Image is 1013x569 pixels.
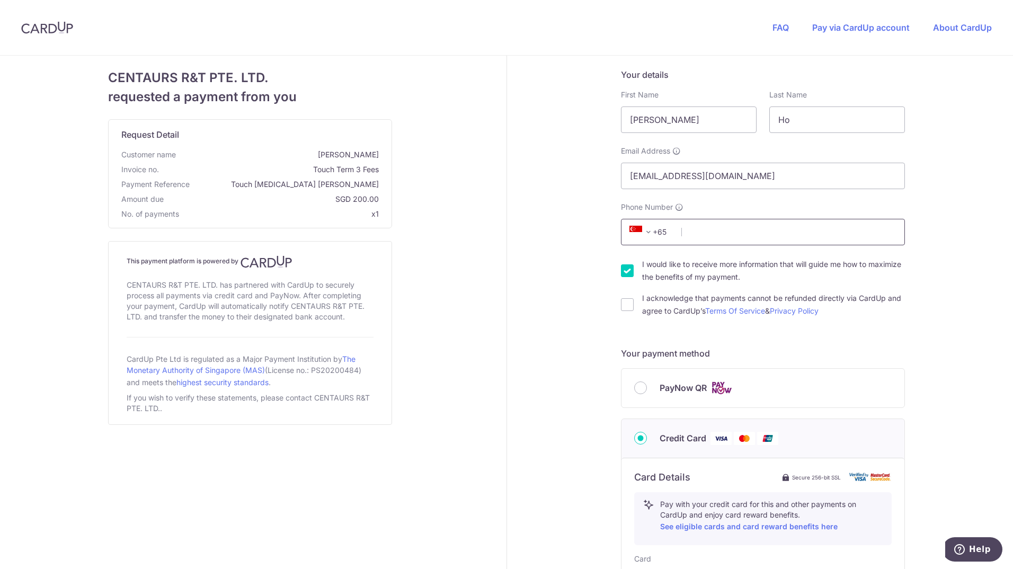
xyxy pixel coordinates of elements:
[634,381,892,395] div: PayNow QR Cards logo
[621,146,670,156] span: Email Address
[772,22,789,33] a: FAQ
[634,471,690,484] h6: Card Details
[108,68,392,87] span: CENTAURS R&T PTE. LTD.
[121,209,179,219] span: No. of payments
[621,202,673,212] span: Phone Number
[241,255,292,268] img: CardUp
[176,378,269,387] a: highest security standards
[634,554,651,564] label: Card
[626,226,674,238] span: +65
[849,473,892,482] img: card secure
[168,194,379,205] span: SGD 200.00
[127,390,374,416] div: If you wish to verify these statements, please contact CENTAURS R&T PTE. LTD..
[621,347,905,360] h5: Your payment method
[194,179,379,190] span: Touch [MEDICAL_DATA] [PERSON_NAME]
[121,180,190,189] span: translation missing: en.payment_reference
[634,432,892,445] div: Credit Card Visa Mastercard Union Pay
[642,292,905,317] label: I acknowledge that payments cannot be refunded directly via CardUp and agree to CardUp’s &
[734,432,755,445] img: Mastercard
[21,21,73,34] img: CardUp
[770,306,819,315] a: Privacy Policy
[371,209,379,218] span: x1
[769,106,905,133] input: Last name
[121,194,164,205] span: Amount due
[642,258,905,283] label: I would like to receive more information that will guide me how to maximize the benefits of my pa...
[163,164,379,175] span: Touch Term 3 Fees
[792,473,841,482] span: Secure 256-bit SSL
[621,106,757,133] input: First name
[710,432,732,445] img: Visa
[127,278,374,324] div: CENTAURS R&T PTE. LTD. has partnered with CardUp to securely process all payments via credit card...
[629,226,655,238] span: +65
[812,22,910,33] a: Pay via CardUp account
[127,350,374,390] div: CardUp Pte Ltd is regulated as a Major Payment Institution by (License no.: PS20200484) and meets...
[180,149,379,160] span: [PERSON_NAME]
[621,90,659,100] label: First Name
[711,381,732,395] img: Cards logo
[108,87,392,106] span: requested a payment from you
[769,90,807,100] label: Last Name
[660,499,883,533] p: Pay with your credit card for this and other payments on CardUp and enjoy card reward benefits.
[660,432,706,444] span: Credit Card
[757,432,778,445] img: Union Pay
[660,381,707,394] span: PayNow QR
[621,163,905,189] input: Email address
[621,68,905,81] h5: Your details
[660,522,838,531] a: See eligible cards and card reward benefits here
[705,306,765,315] a: Terms Of Service
[127,255,374,268] h4: This payment platform is powered by
[945,537,1002,564] iframe: Opens a widget where you can find more information
[121,149,176,160] span: Customer name
[121,129,179,140] span: translation missing: en.request_detail
[121,164,159,175] span: Invoice no.
[933,22,992,33] a: About CardUp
